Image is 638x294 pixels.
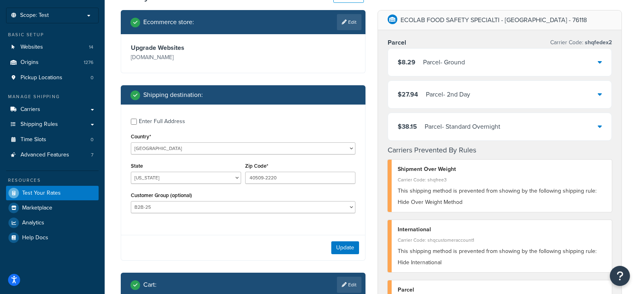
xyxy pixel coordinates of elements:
div: International [398,224,606,235]
li: Pickup Locations [6,70,99,85]
span: Scope: Test [20,12,49,19]
h2: Cart : [143,281,157,288]
a: Time Slots0 [6,132,99,147]
li: Origins [6,55,99,70]
div: Basic Setup [6,31,99,38]
button: Open Resource Center [610,266,630,286]
h4: Carriers Prevented By Rules [388,145,612,156]
span: Advanced Features [21,152,69,158]
input: Enter Full Address [131,119,137,125]
div: Manage Shipping [6,93,99,100]
a: Carriers [6,102,99,117]
p: [DOMAIN_NAME] [131,52,241,63]
span: Analytics [22,220,44,226]
a: Pickup Locations0 [6,70,99,85]
span: 1276 [84,59,93,66]
span: $38.15 [398,122,417,131]
span: This shipping method is prevented from showing by the following shipping rule: Hide International [398,247,597,267]
span: Pickup Locations [21,74,62,81]
a: Websites14 [6,40,99,55]
a: Help Docs [6,230,99,245]
span: 14 [89,44,93,51]
span: Time Slots [21,136,46,143]
label: Customer Group (optional) [131,192,192,198]
span: $27.94 [398,90,418,99]
a: Shipping Rules [6,117,99,132]
h3: Upgrade Websites [131,44,241,52]
span: Shipping Rules [21,121,58,128]
h3: Parcel [388,39,406,47]
a: Edit [337,277,361,293]
a: Test Your Rates [6,186,99,200]
div: Carrier Code: shqcustomeraccount1 [398,234,606,246]
a: Analytics [6,216,99,230]
li: Advanced Features [6,148,99,162]
span: 0 [91,136,93,143]
span: 7 [91,152,93,158]
label: State [131,163,143,169]
h2: Shipping destination : [143,91,203,99]
p: ECOLAB FOOD SAFETY SPECIALTI - [GEOGRAPHIC_DATA] - 76118 [401,14,587,26]
button: Update [331,241,359,254]
div: Enter Full Address [139,116,185,127]
div: Parcel - 2nd Day [426,89,470,100]
li: Websites [6,40,99,55]
span: 0 [91,74,93,81]
a: Advanced Features7 [6,148,99,162]
div: Parcel - Ground [423,57,465,68]
span: Carriers [21,106,40,113]
span: shqfedex2 [583,38,612,47]
p: Carrier Code: [550,37,612,48]
li: Time Slots [6,132,99,147]
span: Test Your Rates [22,190,61,197]
span: Websites [21,44,43,51]
a: Origins1276 [6,55,99,70]
div: Shipment Over Weight [398,164,606,175]
div: Resources [6,177,99,184]
span: Origins [21,59,39,66]
span: Help Docs [22,234,48,241]
span: Marketplace [22,205,52,212]
h2: Ecommerce store : [143,19,194,26]
a: Edit [337,14,361,30]
label: Country* [131,134,151,140]
div: Carrier Code: shqfree3 [398,174,606,185]
span: $8.29 [398,58,415,67]
div: Parcel - Standard Overnight [425,121,500,132]
span: This shipping method is prevented from showing by the following shipping rule: Hide Over Weight M... [398,187,597,206]
a: Marketplace [6,201,99,215]
label: Zip Code* [245,163,268,169]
